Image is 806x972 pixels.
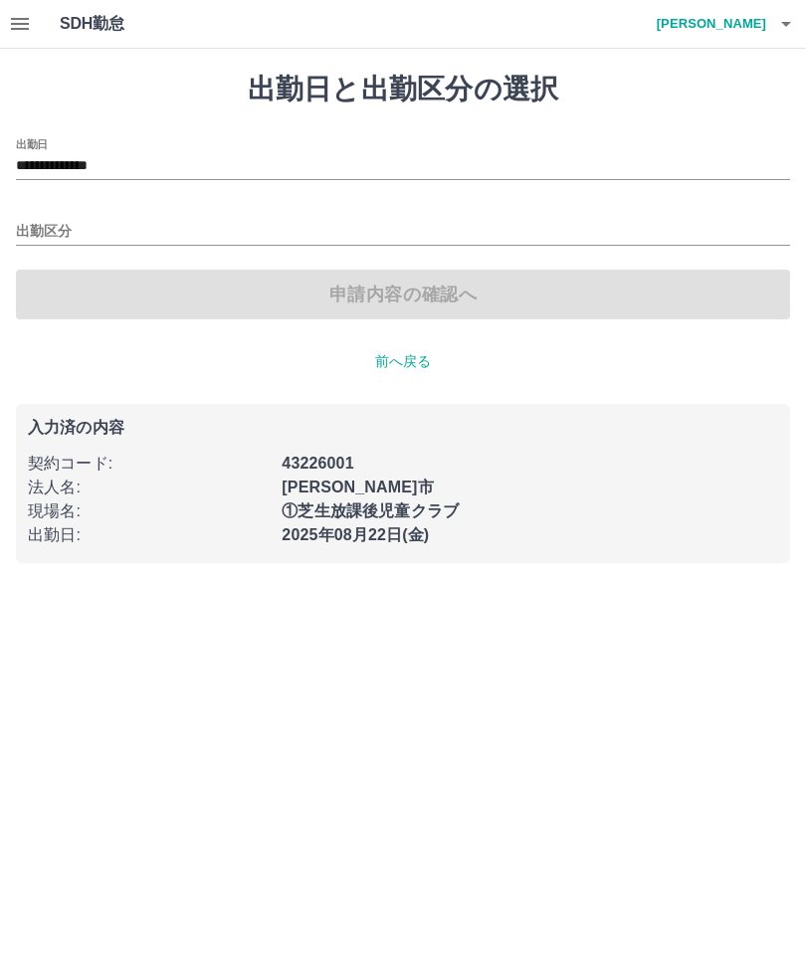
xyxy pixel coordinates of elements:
b: ①芝生放課後児童クラブ [282,502,459,519]
label: 出勤日 [16,136,48,151]
p: 法人名 : [28,476,270,499]
h1: 出勤日と出勤区分の選択 [16,73,790,106]
b: 43226001 [282,455,353,472]
b: [PERSON_NAME]市 [282,479,433,495]
b: 2025年08月22日(金) [282,526,429,543]
p: 契約コード : [28,452,270,476]
p: 入力済の内容 [28,420,778,436]
p: 前へ戻る [16,351,790,372]
p: 現場名 : [28,499,270,523]
p: 出勤日 : [28,523,270,547]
